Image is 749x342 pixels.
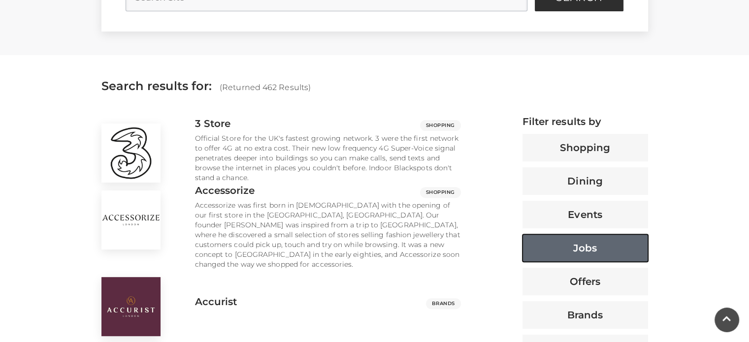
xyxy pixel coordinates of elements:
[522,201,648,228] button: Events
[94,269,468,336] a: Accurist Brands
[522,116,648,127] h4: Filter results by
[220,83,311,92] span: (Returned 462 Results)
[195,200,461,269] p: Accessorize was first born in [DEMOGRAPHIC_DATA] with the opening of our first store in the [GEOG...
[420,187,461,198] span: Shopping
[420,120,461,131] span: Shopping
[522,301,648,329] button: Brands
[195,296,237,308] h3: Accurist
[94,183,468,269] a: Accessorize Shopping Accessorize was first born in [DEMOGRAPHIC_DATA] with the opening of our fir...
[426,298,461,309] span: Brands
[195,118,231,129] h3: 3 Store
[522,268,648,295] button: Offers
[522,134,648,161] button: Shopping
[94,116,468,183] a: 3 Store Shopping Official Store for the UK's fastest growing network. 3 were the first network to...
[522,234,648,262] button: Jobs
[195,185,255,196] h3: Accessorize
[195,134,459,182] span: Official Store for the UK's fastest growing network. 3 were the first network to offer 4G at no e...
[101,79,212,93] span: Search results for:
[522,167,648,195] button: Dining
